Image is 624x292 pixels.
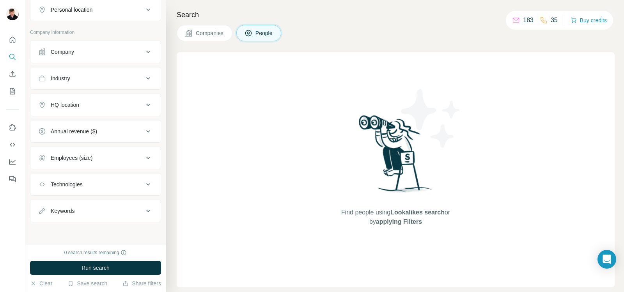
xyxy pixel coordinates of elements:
[51,6,92,14] div: Personal location
[177,9,615,20] h4: Search
[396,83,466,154] img: Surfe Illustration - Stars
[64,249,127,256] div: 0 search results remaining
[30,0,161,19] button: Personal location
[30,149,161,167] button: Employees (size)
[597,250,616,269] div: Open Intercom Messenger
[122,280,161,287] button: Share filters
[551,16,558,25] p: 35
[30,175,161,194] button: Technologies
[30,69,161,88] button: Industry
[30,29,161,36] p: Company information
[51,181,83,188] div: Technologies
[51,127,97,135] div: Annual revenue ($)
[30,122,161,141] button: Annual revenue ($)
[376,218,422,225] span: applying Filters
[196,29,224,37] span: Companies
[30,202,161,220] button: Keywords
[6,138,19,152] button: Use Surfe API
[6,172,19,186] button: Feedback
[523,16,534,25] p: 183
[30,42,161,61] button: Company
[6,67,19,81] button: Enrich CSV
[6,120,19,134] button: Use Surfe on LinkedIn
[333,208,458,227] span: Find people using or by
[571,15,607,26] button: Buy credits
[82,264,110,272] span: Run search
[390,209,445,216] span: Lookalikes search
[30,280,52,287] button: Clear
[51,74,70,82] div: Industry
[51,207,74,215] div: Keywords
[51,48,74,56] div: Company
[6,84,19,98] button: My lists
[30,96,161,114] button: HQ location
[67,280,107,287] button: Save search
[6,8,19,20] img: Avatar
[355,113,436,200] img: Surfe Illustration - Woman searching with binoculars
[30,261,161,275] button: Run search
[6,155,19,169] button: Dashboard
[51,101,79,109] div: HQ location
[51,154,92,162] div: Employees (size)
[255,29,273,37] span: People
[6,50,19,64] button: Search
[6,33,19,47] button: Quick start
